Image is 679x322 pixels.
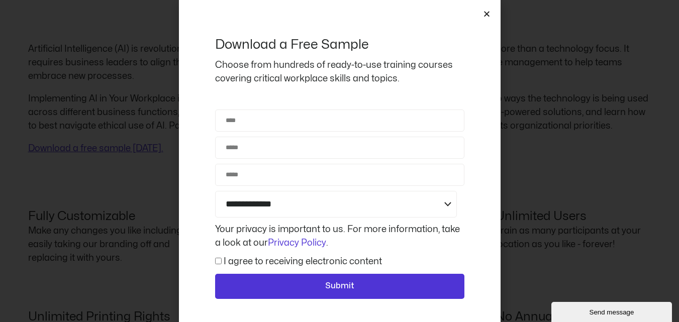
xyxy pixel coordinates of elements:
[224,257,382,266] label: I agree to receiving electronic content
[551,300,674,322] iframe: chat widget
[483,10,491,18] a: Close
[268,239,326,247] a: Privacy Policy
[215,274,464,299] button: Submit
[213,223,467,250] div: Your privacy is important to us. For more information, take a look at our .
[215,58,464,85] p: Choose from hundreds of ready-to-use training courses covering critical workplace skills and topics.
[325,280,354,293] span: Submit
[215,36,464,53] h2: Download a Free Sample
